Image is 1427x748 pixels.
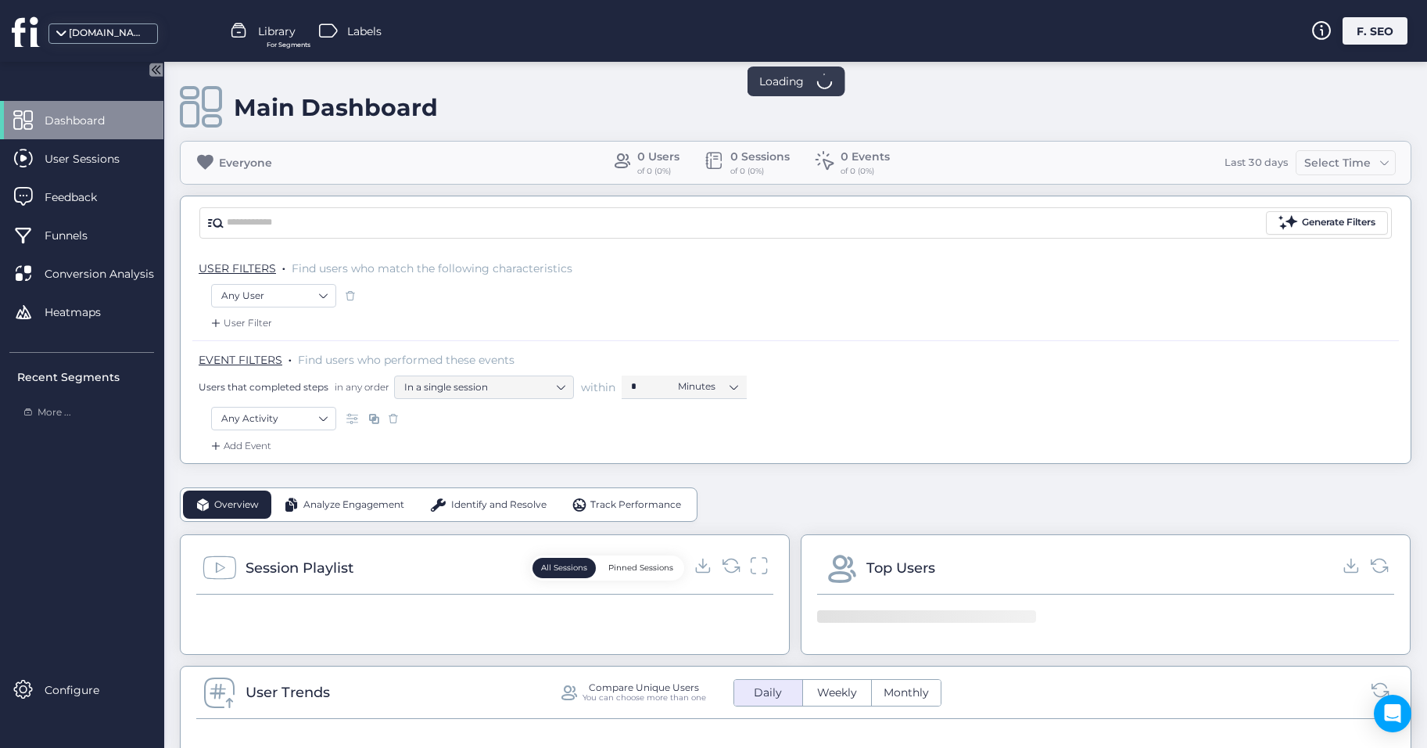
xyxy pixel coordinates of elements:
div: User Trends [246,681,330,703]
div: [DOMAIN_NAME] [69,26,147,41]
span: Conversion Analysis [45,265,177,282]
div: Open Intercom Messenger [1374,695,1411,732]
span: USER FILTERS [199,261,276,275]
span: . [282,258,285,274]
span: Configure [45,681,123,699]
span: Users that completed steps [199,380,328,394]
span: Loading [759,73,804,90]
span: Library [258,23,296,40]
span: within [581,379,615,395]
nz-select-item: Any Activity [221,407,326,430]
button: All Sessions [532,558,596,578]
nz-select-item: In a single session [404,376,564,399]
span: Analyze Engagement [303,498,404,512]
div: F. SEO [1343,17,1407,45]
span: . [289,350,292,365]
span: Monthly [874,685,938,701]
button: Daily [734,680,802,706]
span: Find users who match the following characteristics [292,261,572,275]
button: Monthly [872,680,941,706]
div: User Filter [208,315,272,331]
button: Weekly [803,680,871,706]
button: Generate Filters [1266,211,1388,235]
span: in any order [332,380,389,394]
span: Feedback [45,189,120,206]
span: For Segments [267,40,310,50]
button: Pinned Sessions [600,558,682,578]
span: Overview [214,498,259,512]
div: Add Event [208,438,271,454]
span: Identify and Resolve [451,498,547,512]
span: Heatmaps [45,304,124,321]
nz-select-item: Any User [221,284,326,307]
nz-select-item: Minutes [678,375,737,398]
div: Top Users [866,557,935,579]
div: Main Dashboard [234,93,438,122]
span: User Sessions [45,150,143,167]
span: Funnels [45,227,111,244]
div: Compare Unique Users [589,682,699,692]
span: More ... [38,405,71,420]
div: Generate Filters [1302,215,1375,230]
div: Recent Segments [17,369,154,386]
span: Labels [347,23,382,40]
span: Weekly [808,685,866,701]
span: Dashboard [45,112,128,129]
span: EVENT FILTERS [199,353,282,367]
span: Daily [744,685,791,701]
span: Track Performance [590,498,681,512]
div: You can choose more than one [583,692,706,703]
div: Session Playlist [246,557,353,579]
span: Find users who performed these events [298,353,515,367]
